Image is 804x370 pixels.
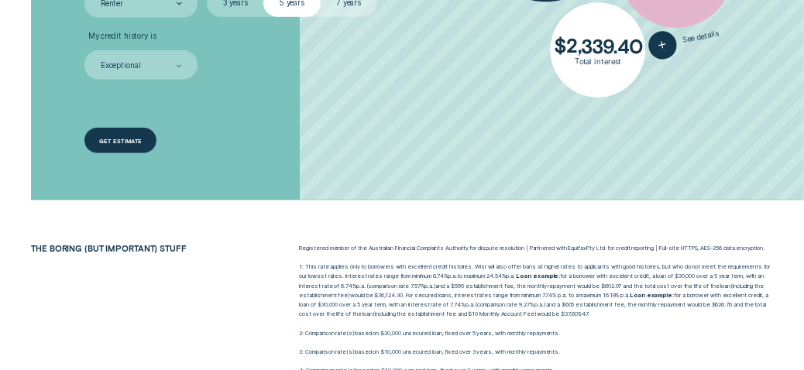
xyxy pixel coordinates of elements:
[448,272,457,279] span: Per Annum
[356,283,366,289] span: p.a.
[596,245,605,252] span: L T D
[424,283,434,289] span: p.a.
[300,262,773,319] p: 1: This rate applies only to borrowers with excellent credit histories. Wisr will also offer loan...
[373,310,375,317] span: (
[88,32,156,41] span: My credit history is
[367,283,369,289] span: (
[448,272,457,279] span: p.a.
[346,330,349,337] span: (
[424,283,434,289] span: Per Annum
[586,245,595,252] span: Pty
[300,244,773,253] p: Registered member of the Australian Financial Complaints Authority for dispute resolution | Partn...
[630,292,674,299] strong: Loan example:
[506,272,515,279] span: Per Annum
[352,330,355,337] span: )
[517,272,561,279] strong: Loan example:
[730,283,733,289] span: (
[475,301,477,308] span: (
[300,348,773,357] p: 3: Comparison rate s based on $10,000 unsecured loan, fixed over 3 years, with monthly repayments.
[596,245,605,252] span: Ltd
[26,244,241,254] h2: The boring (but important) stuff
[300,329,773,338] p: 2: Comparison rate s based on $30,000 unsecured loan, fixed over 5 years, with monthly repayments.
[534,310,537,317] span: )
[352,348,355,355] span: )
[346,348,349,355] span: (
[99,139,143,143] div: Get estimate
[434,283,436,289] span: )
[544,301,546,308] span: )
[84,128,156,153] a: Get estimate
[586,245,595,252] span: P T Y
[101,61,141,70] div: Exceptional
[682,29,720,45] span: See details
[348,292,350,299] span: )
[506,272,515,279] span: p.a.
[356,283,366,289] span: Per Annum
[645,19,721,61] button: See details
